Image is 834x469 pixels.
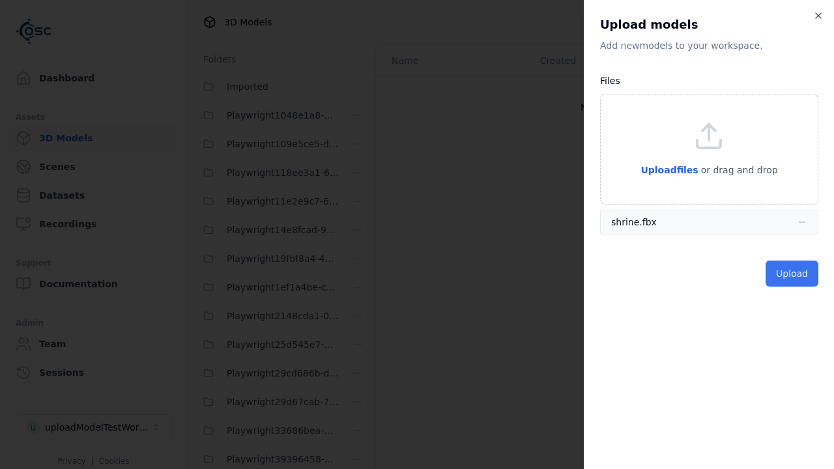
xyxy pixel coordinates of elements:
[640,165,698,175] span: Upload files
[698,162,778,178] p: or drag and drop
[600,76,620,86] label: Files
[600,39,818,52] p: Add new model s to your workspace.
[600,16,818,34] h2: Upload models
[611,216,657,229] div: shrine.fbx
[766,261,818,287] button: Upload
